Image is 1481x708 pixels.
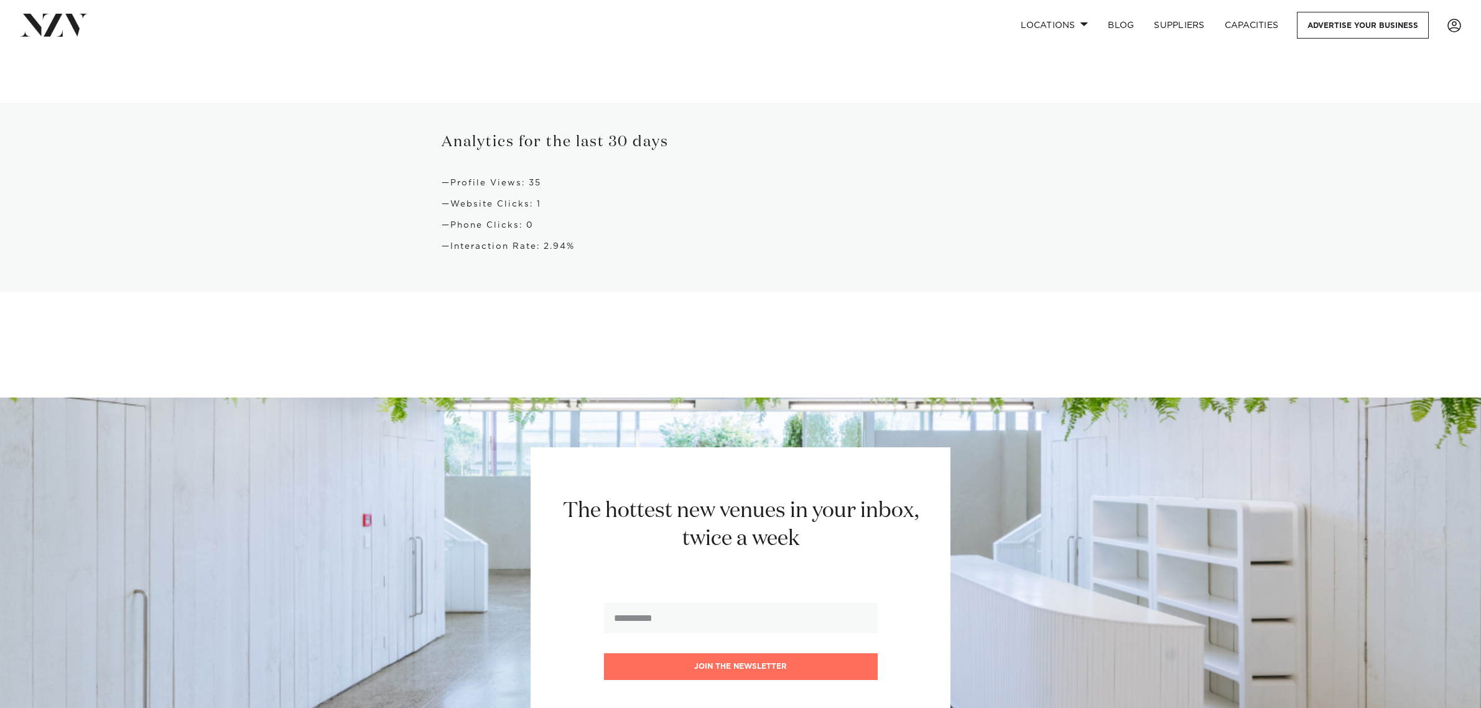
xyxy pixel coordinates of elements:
h4: Interaction Rate: 2.94% [442,241,1039,252]
a: Advertise your business [1297,12,1429,39]
a: SUPPLIERS [1144,12,1214,39]
a: BLOG [1098,12,1144,39]
a: Capacities [1215,12,1289,39]
h4: Profile Views: 35 [442,177,1039,189]
button: Join the newsletter [604,653,878,680]
h2: The hottest new venues in your inbox, twice a week [547,497,934,553]
a: Locations [1011,12,1098,39]
h4: Phone Clicks: 0 [442,220,1039,231]
img: nzv-logo.png [20,14,88,36]
h3: Analytics for the last 30 days [442,133,1039,152]
h4: Website Clicks: 1 [442,198,1039,210]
